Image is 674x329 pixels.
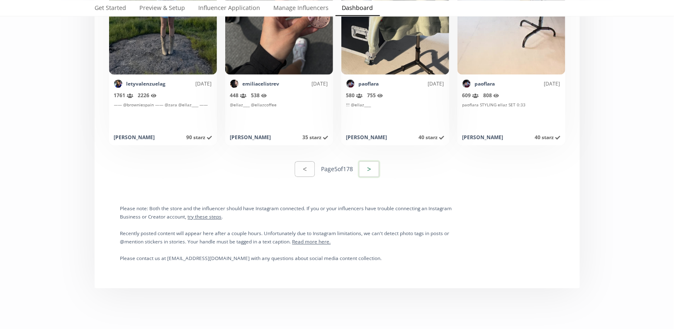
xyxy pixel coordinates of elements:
[295,162,315,177] button: <
[462,134,504,141] div: [PERSON_NAME]
[120,230,450,245] small: Recently posted content will appear here after a couple hours. Unfortunately due to Instagram lim...
[484,92,499,99] span: 808
[120,205,452,220] small: Please note: Both the store and the influencer should have Instagram connected. If you or your in...
[495,81,560,88] div: [DATE]
[535,134,560,141] span: 40 starz
[462,92,479,99] span: 609
[230,80,238,88] img: 546612194_18526293529003522_4881828081724924760_n.jpg
[280,81,328,88] div: [DATE]
[359,81,379,88] a: paoflara
[379,81,444,88] div: [DATE]
[346,102,444,129] div: !!! @ellaz____
[346,134,387,141] div: [PERSON_NAME]
[114,102,212,129] div: —— @browniespain —— @zara @ellaz____ ——
[138,92,157,99] span: 2226
[166,81,212,88] div: [DATE]
[251,92,267,99] span: 538
[114,134,155,141] div: [PERSON_NAME]
[114,92,133,99] span: 1761
[114,80,122,88] img: 338932694_541354351489448_6921713302600605078_n.jpg
[462,80,471,88] img: 538281754_18524628976059392_84406136339330690_n.jpg
[462,102,560,129] div: paoflara STYLING ellaz SET 0:33
[188,214,222,220] a: try these steps
[243,81,280,88] a: emiliacelistrev
[419,134,444,141] span: 40 starz
[127,81,166,88] a: letyvalenzuelag
[346,80,355,88] img: 538281754_18524628976059392_84406136339330690_n.jpg
[358,160,380,178] button: >
[346,92,363,99] span: 580
[321,165,353,174] div: Page 5 of 178
[230,102,328,129] div: @ellaz____ @ellazcoffee
[187,134,212,141] span: 90 starz
[303,134,328,141] span: 35 starz
[230,92,246,99] span: 448
[120,255,382,262] small: Please contact us at [EMAIL_ADDRESS][DOMAIN_NAME] with any questions about social media content c...
[292,238,331,245] a: Read more here.
[230,134,271,141] div: [PERSON_NAME]
[475,81,495,88] a: paoflara
[367,92,383,99] span: 755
